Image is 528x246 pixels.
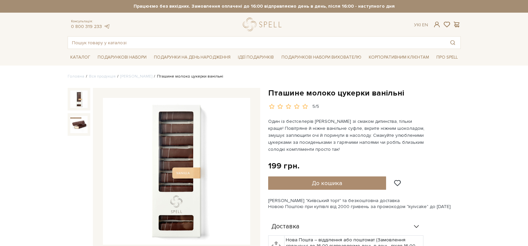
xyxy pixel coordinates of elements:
a: logo [243,18,284,31]
a: [PERSON_NAME] [120,74,152,79]
a: En [422,22,428,28]
a: Подарункові набори [95,52,149,63]
button: До кошика [268,176,386,190]
a: Подарункові набори вихователю [279,52,364,63]
div: 5/5 [312,104,319,110]
span: Консультація: [71,19,110,24]
a: Головна [68,74,84,79]
div: 199 грн. [268,161,299,171]
h1: Пташине молоко цукерки ванільні [268,88,461,98]
a: Ідеї подарунків [235,52,276,63]
strong: Працюємо без вихідних. Замовлення оплачені до 16:00 відправляємо день в день, після 16:00 - насту... [68,3,461,9]
a: Каталог [68,52,93,63]
p: Один із бестселерів [PERSON_NAME] зі смаком дитинства, тільки краще! Повітряне й ніжне ванільне с... [268,118,424,153]
button: Пошук товару у каталозі [445,37,460,49]
span: | [420,22,421,28]
div: [PERSON_NAME] "Київський торт" та безкоштовна доставка Новою Поштою при купівлі від 2000 гривень ... [268,198,461,210]
input: Пошук товару у каталозі [68,37,445,49]
a: Про Spell [434,52,460,63]
div: Ук [414,22,428,28]
a: 0 800 319 233 [71,24,102,29]
span: До кошика [312,179,342,187]
li: Пташине молоко цукерки ванільні [152,74,223,80]
a: Подарунки на День народження [151,52,233,63]
span: Доставка [271,224,299,230]
img: Пташине молоко цукерки ванільні [103,98,250,245]
a: telegram [104,24,110,29]
img: Пташине молоко цукерки ванільні [70,91,88,108]
a: Вся продукція [89,74,116,79]
a: Корпоративним клієнтам [366,52,432,63]
img: Пташине молоко цукерки ванільні [70,116,88,133]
